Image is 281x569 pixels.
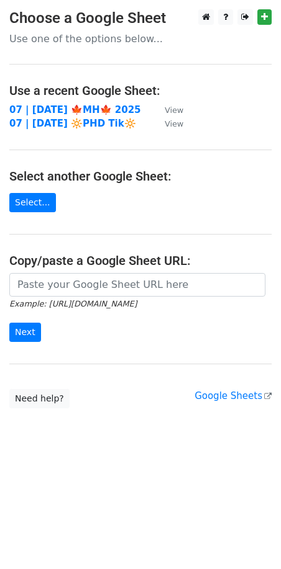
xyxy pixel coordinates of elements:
input: Paste your Google Sheet URL here [9,273,265,297]
a: Select... [9,193,56,212]
a: Need help? [9,389,70,408]
small: View [165,105,183,115]
a: 07 | [DATE] 🍁MH🍁 2025 [9,104,141,115]
h4: Select another Google Sheet: [9,169,272,184]
small: Example: [URL][DOMAIN_NAME] [9,299,137,308]
a: View [152,104,183,115]
p: Use one of the options below... [9,32,272,45]
h4: Copy/paste a Google Sheet URL: [9,253,272,268]
a: 07 | [DATE] 🔆PHD Tik🔆 [9,118,136,129]
small: View [165,119,183,128]
a: Google Sheets [195,390,272,401]
h4: Use a recent Google Sheet: [9,83,272,98]
a: View [152,118,183,129]
h3: Choose a Google Sheet [9,9,272,27]
input: Next [9,323,41,342]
